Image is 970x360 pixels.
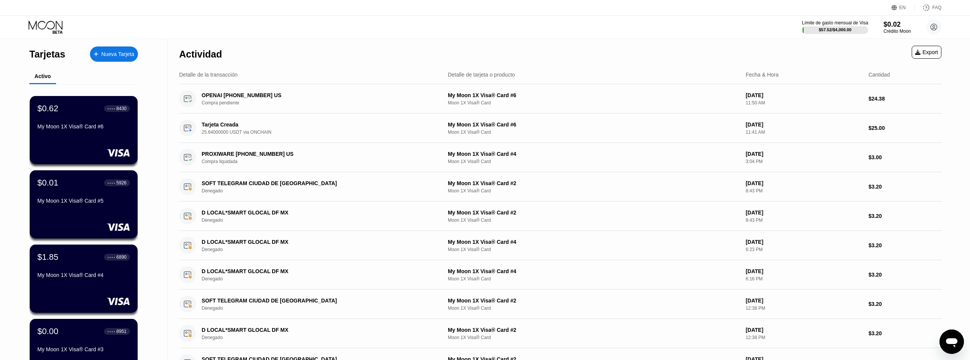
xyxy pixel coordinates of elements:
div: ● ● ● ● [107,256,115,258]
div: D LOCAL*SMART GLOCAL DF MXDenegadoMy Moon 1X Visa® Card #4Moon 1X Visa® Card[DATE]6:16 PM$3.20 [179,260,941,290]
div: My Moon 1X Visa® Card #6 [37,123,130,130]
div: Detalle de tarjeta o producto [448,72,515,78]
div: $24.38 [869,96,941,102]
div: My Moon 1X Visa® Card #2 [448,180,739,186]
div: Moon 1X Visa® Card [448,276,739,282]
div: D LOCAL*SMART GLOCAL DF MXDenegadoMy Moon 1X Visa® Card #4Moon 1X Visa® Card[DATE]6:23 PM$3.20 [179,231,941,260]
div: [DATE] [746,92,862,98]
div: Denegado [202,335,438,340]
div: $57.52 / $4,000.00 [819,27,851,32]
div: $3.20 [869,272,941,278]
div: D LOCAL*SMART GLOCAL DF MX [202,268,422,274]
div: $1.85● ● ● ●6890My Moon 1X Visa® Card #4 [30,245,138,313]
div: 8430 [116,106,127,111]
div: My Moon 1X Visa® Card #2 [448,298,739,304]
div: Moon 1X Visa® Card [448,159,739,164]
div: 3:04 PM [746,159,862,164]
div: Export [912,46,941,59]
div: EN [899,5,906,10]
div: $0.02 [883,21,911,29]
div: D LOCAL*SMART GLOCAL DF MXDenegadoMy Moon 1X Visa® Card #2Moon 1X Visa® Card[DATE]8:43 PM$3.20 [179,202,941,231]
div: 8951 [116,329,127,334]
div: 8:43 PM [746,218,862,223]
div: $0.01 [37,178,58,188]
div: Compra pendiente [202,100,438,106]
div: My Moon 1X Visa® Card #4 [37,272,130,278]
div: [DATE] [746,151,862,157]
div: PROXIWARE [PHONE_NUMBER] USCompra liquidadaMy Moon 1X Visa® Card #4Moon 1X Visa® Card[DATE]3:04 P... [179,143,941,172]
div: PROXIWARE [PHONE_NUMBER] US [202,151,422,157]
div: [DATE] [746,298,862,304]
div: $3.20 [869,184,941,190]
div: Moon 1X Visa® Card [448,130,739,135]
div: $0.01● ● ● ●5926My Moon 1X Visa® Card #5 [30,170,138,238]
div: Denegado [202,218,438,223]
div: $3.20 [869,330,941,336]
div: OPENAI [PHONE_NUMBER] USCompra pendienteMy Moon 1X Visa® Card #6Moon 1X Visa® Card[DATE]11:50 AM$... [179,84,941,114]
div: 11:50 AM [746,100,862,106]
div: $0.02Crédito Moon [883,21,911,34]
div: D LOCAL*SMART GLOCAL DF MXDenegadoMy Moon 1X Visa® Card #2Moon 1X Visa® Card[DATE]12:38 PM$3.20 [179,319,941,348]
div: My Moon 1X Visa® Card #4 [448,239,739,245]
div: $0.00 [37,326,58,336]
div: FAQ [915,4,941,11]
div: Moon 1X Visa® Card [448,306,739,311]
div: My Moon 1X Visa® Card #3 [37,346,130,352]
div: OPENAI [PHONE_NUMBER] US [202,92,422,98]
div: SOFT TELEGRAM CIUDAD DE [GEOGRAPHIC_DATA] [202,180,422,186]
div: 12:38 PM [746,335,862,340]
div: ● ● ● ● [107,330,115,333]
div: [DATE] [746,239,862,245]
div: Moon 1X Visa® Card [448,100,739,106]
div: D LOCAL*SMART GLOCAL DF MX [202,210,422,216]
div: SOFT TELEGRAM CIUDAD DE [GEOGRAPHIC_DATA] [202,298,422,304]
div: 6:23 PM [746,247,862,252]
div: Export [915,49,938,55]
div: FAQ [932,5,941,10]
div: ● ● ● ● [107,182,115,184]
div: Denegado [202,276,438,282]
div: Moon 1X Visa® Card [448,335,739,340]
div: $3.20 [869,213,941,219]
div: Cantidad [869,72,890,78]
div: SOFT TELEGRAM CIUDAD DE [GEOGRAPHIC_DATA]DenegadoMy Moon 1X Visa® Card #2Moon 1X Visa® Card[DATE]... [179,172,941,202]
div: Límite de gasto mensual de Visa [802,20,868,26]
div: My Moon 1X Visa® Card #4 [448,151,739,157]
div: Crédito Moon [883,29,911,34]
div: EN [891,4,915,11]
div: Activo [35,73,51,79]
iframe: Botón para iniciar la ventana de mensajería [940,330,964,354]
div: Moon 1X Visa® Card [448,218,739,223]
div: Límite de gasto mensual de Visa$57.52/$4,000.00 [802,20,868,34]
div: $0.62 [37,104,58,114]
div: [DATE] [746,122,862,128]
div: My Moon 1X Visa® Card #2 [448,327,739,333]
div: ● ● ● ● [107,107,115,110]
div: Nueva Tarjeta [101,51,134,58]
div: D LOCAL*SMART GLOCAL DF MX [202,239,422,245]
div: Moon 1X Visa® Card [448,247,739,252]
div: 8:43 PM [746,188,862,194]
div: $25.00 [869,125,941,131]
div: Detalle de la transacción [179,72,237,78]
div: Nueva Tarjeta [90,46,138,62]
div: D LOCAL*SMART GLOCAL DF MX [202,327,422,333]
div: My Moon 1X Visa® Card #2 [448,210,739,216]
div: 12:38 PM [746,306,862,311]
div: [DATE] [746,327,862,333]
div: Denegado [202,188,438,194]
div: My Moon 1X Visa® Card #6 [448,92,739,98]
div: Fecha & Hora [746,72,778,78]
div: [DATE] [746,210,862,216]
div: Compra liquidada [202,159,438,164]
div: $1.85 [37,252,58,262]
div: $3.20 [869,242,941,248]
div: [DATE] [746,180,862,186]
div: $3.00 [869,154,941,160]
div: My Moon 1X Visa® Card #5 [37,198,130,204]
div: 6:16 PM [746,276,862,282]
div: $0.62● ● ● ●8430My Moon 1X Visa® Card #6 [30,96,138,164]
div: $3.20 [869,301,941,307]
div: Tarjetas [29,49,65,60]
